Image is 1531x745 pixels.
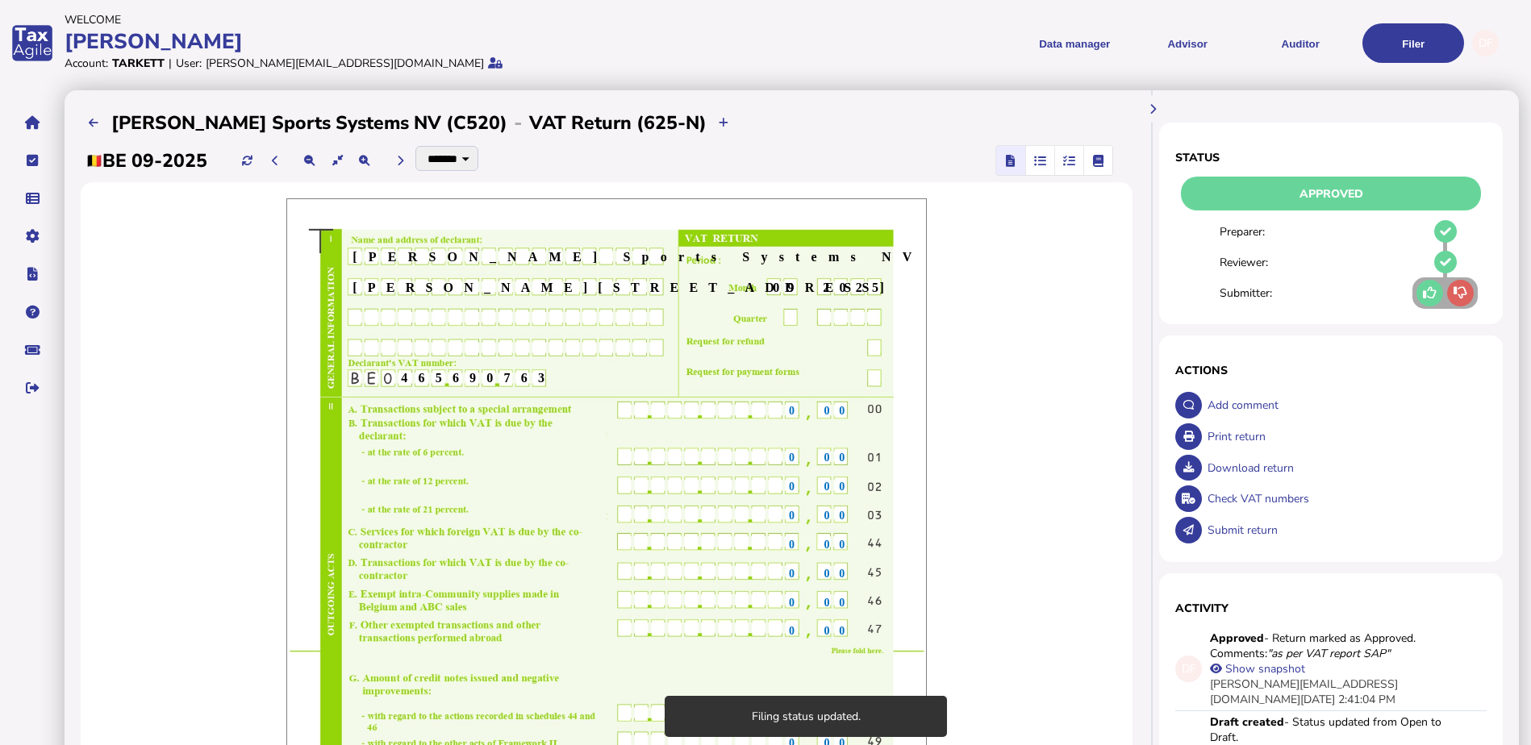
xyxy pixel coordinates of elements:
span: 00 [824,510,854,522]
div: Profile settings [1472,30,1499,56]
span: 00 [824,539,854,551]
div: Comments: [1210,646,1390,661]
mat-button-toggle: Reconcilliation view by document [1025,146,1054,175]
mat-button-toggle: Ledger [1083,146,1112,175]
i: "as per VAT report SAP" [1267,646,1390,661]
div: DF [1175,656,1202,682]
div: Tarkett [112,56,165,71]
button: Submit return. [1175,517,1202,543]
div: [PERSON_NAME] [65,27,761,56]
button: Refresh data for current period [234,148,261,174]
i: Protected by 2-step verification [488,57,503,69]
button: View filing snapshot at this version [1210,663,1221,674]
strong: Draft created [1210,714,1284,730]
div: Welcome [65,12,761,27]
button: Next period [387,148,414,174]
button: Upload transactions [711,110,737,136]
div: Preparer: [1220,224,1304,239]
button: Make a comment in the activity log. [1175,392,1202,418]
div: [DATE] 2:41:04 PM [1210,676,1452,707]
span: 0 [789,568,805,580]
button: Make the return view smaller [297,148,323,174]
div: Return status - Actions are restricted to nominated users [1175,177,1487,210]
span: 00 [824,481,854,493]
h2: VAT Return (625-N) [529,110,707,135]
button: Manage settings [15,219,49,253]
div: - [507,110,529,135]
mat-button-toggle: Return view [996,146,1025,175]
button: Hide [1140,96,1166,123]
menu: navigate products [769,23,1465,63]
div: - Status updated from Open to Draft. [1210,714,1452,745]
button: Sign out [15,371,49,405]
button: Previous period [262,148,289,174]
button: Data manager [15,181,49,215]
img: be.png [86,155,102,167]
h1: Actions [1175,363,1487,378]
span: 0 [789,539,805,551]
mat-button-toggle: Reconcilliation view by tax code [1054,146,1083,175]
button: Check VAT numbers on return. [1175,485,1202,512]
b: [PERSON_NAME] Sports Systems NV [353,250,923,264]
div: Filing status updated. [665,696,947,737]
span: 0 [789,481,805,493]
span: 00 [824,625,854,637]
div: Check VAT numbers [1204,483,1487,514]
div: - Return marked as Approved. [1210,631,1416,646]
div: Add comment [1204,389,1487,421]
div: Download return [1204,452,1487,484]
span: 00 [824,597,854,609]
button: Make the return view larger [351,148,378,174]
app-user-presentation: [PERSON_NAME][EMAIL_ADDRESS][DOMAIN_NAME] [1210,676,1398,707]
h2: [PERSON_NAME] Sports Systems NV (C520) [111,110,507,135]
div: Show snapshot [1221,661,1334,676]
span: 0 [789,452,805,464]
div: Approved [1181,177,1481,210]
div: Reviewer: [1220,255,1304,270]
button: Reset the return view [324,148,351,174]
button: Auditor [1249,23,1351,63]
button: Shows a dropdown of VAT Advisor options [1137,23,1238,63]
button: Open printable view of return. [1175,423,1202,450]
b: 2025 [823,281,888,294]
span: 0 [789,510,805,522]
button: Help pages [15,295,49,329]
button: Shows a dropdown of Data manager options [1024,23,1125,63]
div: Account: [65,56,108,71]
button: Filer [1362,23,1464,63]
h1: Activity [1175,601,1487,616]
b: [PERSON_NAME][STREET_ADDRESS] [353,281,895,294]
span: 00 [824,568,854,580]
button: Home [15,106,49,139]
span: 00 [824,405,854,417]
i: Data manager [26,198,40,199]
button: Change required [1447,280,1474,306]
button: Filings list - by month [81,110,107,136]
div: | [169,56,172,71]
div: Submitter: [1220,285,1304,301]
h2: BE 09-2025 [86,148,207,173]
b: 09 [773,281,802,294]
button: Close filing [1416,280,1443,306]
button: Tasks [15,144,49,177]
span: 0 [789,597,805,609]
span: 0 [789,405,805,417]
div: User: [176,56,202,71]
b: 465690763 [401,371,555,385]
div: Submit return [1204,514,1487,546]
button: Download return [1175,455,1202,481]
div: Print return [1204,421,1487,452]
span: 0 [789,625,805,637]
button: Raise a support ticket [15,333,49,367]
h1: Status [1175,150,1487,165]
div: [PERSON_NAME][EMAIL_ADDRESS][DOMAIN_NAME] [206,56,484,71]
span: 00 [824,452,854,464]
button: Developer hub links [15,257,49,291]
strong: Approved [1210,631,1264,646]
